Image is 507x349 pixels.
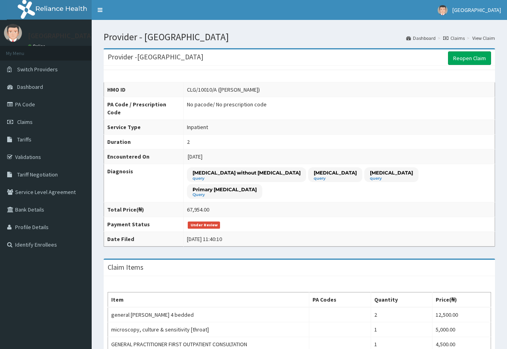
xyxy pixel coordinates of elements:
[108,53,203,61] h3: Provider - [GEOGRAPHIC_DATA]
[370,176,413,180] small: query
[28,43,47,49] a: Online
[104,82,184,97] th: HMO ID
[17,83,43,90] span: Dashboard
[438,5,448,15] img: User Image
[108,307,309,322] td: general [PERSON_NAME] 4 bedded
[371,307,432,322] td: 2
[17,118,33,125] span: Claims
[452,6,501,14] span: [GEOGRAPHIC_DATA]
[104,120,184,135] th: Service Type
[314,176,357,180] small: query
[188,153,202,160] span: [DATE]
[104,32,495,42] h1: Provider - [GEOGRAPHIC_DATA]
[28,32,94,39] p: [GEOGRAPHIC_DATA]
[187,123,208,131] div: Inpatient
[187,138,190,146] div: 2
[104,135,184,149] th: Duration
[187,235,222,243] div: [DATE] 11:40:10
[314,169,357,176] p: [MEDICAL_DATA]
[104,149,184,164] th: Encountered On
[443,35,465,41] a: Claims
[371,292,432,308] th: Quantity
[193,169,301,176] p: [MEDICAL_DATA] without [MEDICAL_DATA]
[188,222,220,229] span: Under Review
[17,171,58,178] span: Tariff Negotiation
[108,292,309,308] th: Item
[193,193,257,197] small: Query
[108,322,309,337] td: microscopy, culture & sensitivity [throat]
[187,86,260,94] div: CLG/10010/A ([PERSON_NAME])
[187,100,267,108] div: No pacode / No prescription code
[187,206,209,214] div: 67,954.00
[193,176,301,180] small: query
[432,322,491,337] td: 5,000.00
[104,164,184,202] th: Diagnosis
[4,24,22,42] img: User Image
[104,217,184,232] th: Payment Status
[448,51,491,65] a: Reopen Claim
[17,66,58,73] span: Switch Providers
[370,169,413,176] p: [MEDICAL_DATA]
[104,232,184,247] th: Date Filed
[104,97,184,120] th: PA Code / Prescription Code
[432,307,491,322] td: 12,500.00
[406,35,436,41] a: Dashboard
[17,136,31,143] span: Tariffs
[193,186,257,193] p: Primary [MEDICAL_DATA]
[472,35,495,41] a: View Claim
[432,292,491,308] th: Price(₦)
[309,292,371,308] th: PA Codes
[371,322,432,337] td: 1
[104,202,184,217] th: Total Price(₦)
[108,264,143,271] h3: Claim Items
